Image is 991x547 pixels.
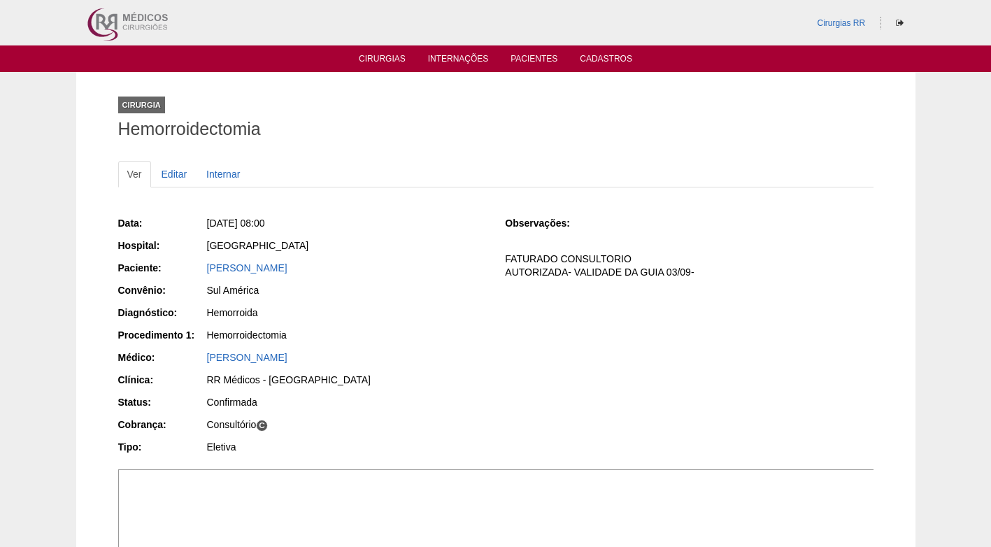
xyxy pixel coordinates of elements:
a: Internações [428,54,489,68]
a: Ver [118,161,151,187]
a: Pacientes [511,54,557,68]
a: Internar [197,161,249,187]
a: [PERSON_NAME] [207,352,287,363]
div: Médico: [118,350,206,364]
a: [PERSON_NAME] [207,262,287,273]
div: Data: [118,216,206,230]
div: Sul América [207,283,486,297]
p: FATURADO CONSULTORIO AUTORIZADA- VALIDADE DA GUIA 03/09- [505,253,873,279]
a: Editar [152,161,197,187]
div: RR Médicos - [GEOGRAPHIC_DATA] [207,373,486,387]
div: Diagnóstico: [118,306,206,320]
span: [DATE] 08:00 [207,218,265,229]
div: Paciente: [118,261,206,275]
a: Cirurgias RR [817,18,865,28]
div: Clínica: [118,373,206,387]
div: Hemorroida [207,306,486,320]
div: Tipo: [118,440,206,454]
div: Eletiva [207,440,486,454]
div: Consultório [207,418,486,432]
div: Status: [118,395,206,409]
div: Convênio: [118,283,206,297]
div: Confirmada [207,395,486,409]
h1: Hemorroidectomia [118,120,874,138]
div: Hemorroidectomia [207,328,486,342]
div: Observações: [505,216,592,230]
span: C [256,420,268,432]
div: Cirurgia [118,97,165,113]
div: Hospital: [118,239,206,253]
i: Sair [896,19,904,27]
a: Cadastros [580,54,632,68]
div: [GEOGRAPHIC_DATA] [207,239,486,253]
div: Cobrança: [118,418,206,432]
a: Cirurgias [359,54,406,68]
div: Procedimento 1: [118,328,206,342]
